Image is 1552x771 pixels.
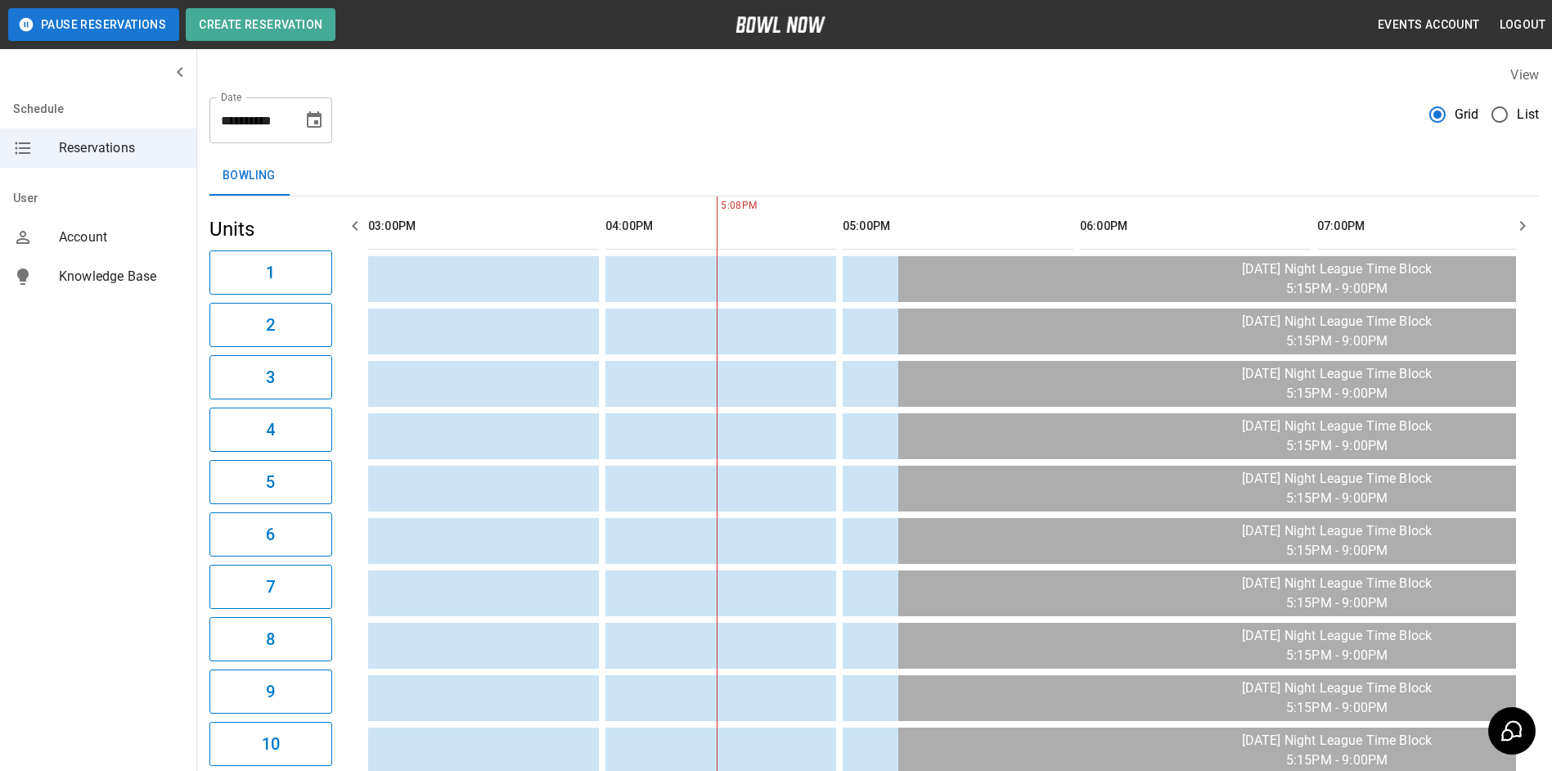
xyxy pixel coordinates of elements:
button: 6 [209,512,332,557]
h6: 3 [266,364,275,390]
th: 05:00PM [843,203,1073,250]
h6: 8 [266,626,275,652]
button: 7 [209,565,332,609]
button: 5 [209,460,332,504]
button: 9 [209,670,332,714]
button: 3 [209,355,332,399]
button: Choose date, selected date is Aug 28, 2025 [298,104,331,137]
h6: 1 [266,259,275,286]
h6: 9 [266,679,275,705]
button: 2 [209,303,332,347]
span: 5:08PM [717,198,721,214]
th: 03:00PM [368,203,599,250]
span: Reservations [59,138,183,158]
h6: 2 [266,312,275,338]
h6: 7 [266,574,275,600]
span: List [1517,105,1539,124]
button: Pause Reservations [8,8,179,41]
th: 06:00PM [1080,203,1311,250]
h6: 6 [266,521,275,548]
button: 10 [209,722,332,766]
button: Events Account [1371,10,1487,40]
button: 4 [209,408,332,452]
span: Knowledge Base [59,267,183,286]
h6: 10 [262,731,280,757]
div: inventory tabs [209,156,1539,196]
button: Logout [1493,10,1552,40]
th: 04:00PM [605,203,836,250]
label: View [1510,67,1539,83]
img: logo [736,16,825,33]
span: Account [59,228,183,247]
span: Grid [1455,105,1479,124]
button: 8 [209,617,332,661]
h6: 5 [266,469,275,495]
button: Create Reservation [186,8,335,41]
h6: 4 [266,417,275,443]
button: Bowling [209,156,289,196]
h5: Units [209,216,332,242]
button: 1 [209,250,332,295]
